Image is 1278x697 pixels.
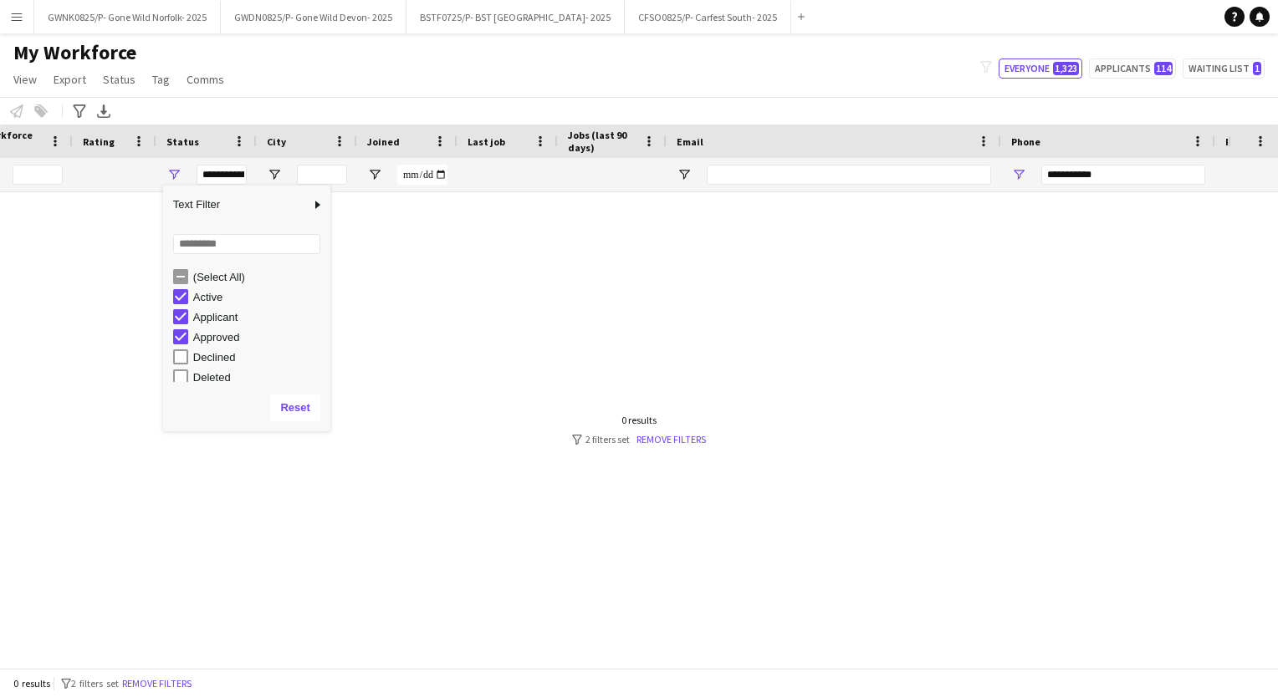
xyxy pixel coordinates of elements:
[173,234,320,254] input: Search filter values
[625,1,791,33] button: CFSO0825/P- Carfest South- 2025
[69,101,89,121] app-action-btn: Advanced filters
[1089,59,1176,79] button: Applicants114
[187,72,224,87] span: Comms
[166,135,199,148] span: Status
[572,414,706,426] div: 0 results
[1183,59,1265,79] button: Waiting list1
[1225,167,1240,182] button: Open Filter Menu
[193,331,325,343] div: Approved
[193,351,325,364] div: Declined
[163,267,330,487] div: Filter List
[572,433,706,445] div: 2 filters set
[193,311,325,323] div: Applicant
[1011,167,1026,182] button: Open Filter Menu
[13,72,37,87] span: View
[180,69,231,90] a: Comms
[406,1,625,33] button: BSTF0725/P- BST [GEOGRAPHIC_DATA]- 2025
[193,271,325,283] div: (Select All)
[1225,135,1259,148] span: Profile
[1253,62,1261,75] span: 1
[71,677,119,689] span: 2 filters set
[152,72,170,87] span: Tag
[677,135,703,148] span: Email
[166,167,181,182] button: Open Filter Menu
[636,433,706,445] a: Remove filters
[34,1,221,33] button: GWNK0825/P- Gone Wild Norfolk- 2025
[297,165,347,185] input: City Filter Input
[999,59,1082,79] button: Everyone1,323
[94,101,114,121] app-action-btn: Export XLSX
[83,135,115,148] span: Rating
[146,69,176,90] a: Tag
[193,371,325,384] div: Deleted
[13,165,63,185] input: Workforce ID Filter Input
[193,291,325,303] div: Active
[119,674,195,693] button: Remove filters
[568,129,636,154] span: Jobs (last 90 days)
[267,135,286,148] span: City
[7,69,43,90] a: View
[1154,62,1173,75] span: 114
[1053,62,1079,75] span: 1,323
[163,186,330,431] div: Column Filter
[47,69,93,90] a: Export
[163,191,310,219] span: Text Filter
[96,69,142,90] a: Status
[397,165,447,185] input: Joined Filter Input
[13,40,136,65] span: My Workforce
[267,167,282,182] button: Open Filter Menu
[270,394,319,421] button: Reset
[367,135,400,148] span: Joined
[1011,135,1040,148] span: Phone
[1041,165,1205,185] input: Phone Filter Input
[221,1,406,33] button: GWDN0825/P- Gone Wild Devon- 2025
[677,167,692,182] button: Open Filter Menu
[367,167,382,182] button: Open Filter Menu
[103,72,135,87] span: Status
[54,72,86,87] span: Export
[707,165,991,185] input: Email Filter Input
[468,135,505,148] span: Last job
